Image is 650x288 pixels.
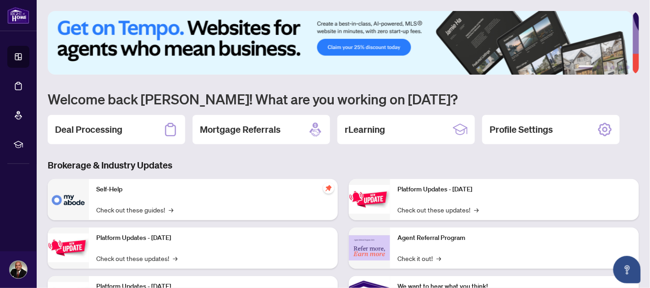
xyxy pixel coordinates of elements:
h1: Welcome back [PERSON_NAME]! What are you working on [DATE]? [48,90,639,108]
span: → [474,205,479,215]
a: Check out these guides!→ [96,205,173,215]
h2: Profile Settings [490,123,553,136]
img: Platform Updates - September 16, 2025 [48,234,89,262]
button: 4 [611,65,615,69]
h2: Mortgage Referrals [200,123,281,136]
p: Platform Updates - [DATE] [96,233,331,243]
img: logo [7,7,29,24]
button: 6 [626,65,630,69]
a: Check out these updates!→ [96,253,177,263]
span: → [436,253,441,263]
span: → [173,253,177,263]
p: Platform Updates - [DATE] [397,185,632,195]
h3: Brokerage & Industry Updates [48,159,639,172]
img: Platform Updates - June 23, 2025 [349,185,390,214]
button: 5 [619,65,622,69]
img: Profile Icon [10,261,27,278]
button: 3 [604,65,608,69]
img: Slide 0 [48,11,633,75]
p: Agent Referral Program [397,233,632,243]
button: 1 [578,65,593,69]
h2: rLearning [345,123,385,136]
img: Agent Referral Program [349,235,390,261]
button: Open asap [613,256,641,283]
p: Self-Help [96,185,331,195]
img: Self-Help [48,179,89,220]
a: Check out these updates!→ [397,205,479,215]
span: pushpin [323,183,334,194]
button: 2 [597,65,600,69]
h2: Deal Processing [55,123,122,136]
a: Check it out!→ [397,253,441,263]
span: → [169,205,173,215]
